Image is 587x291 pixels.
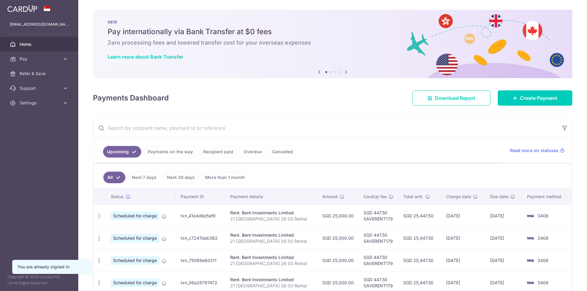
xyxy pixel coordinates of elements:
span: Home [20,41,60,47]
img: Bank Card [524,235,536,242]
span: 3408 [537,213,548,218]
img: Bank Card [524,257,536,264]
span: Settings [20,100,60,106]
p: NEW [108,20,558,24]
p: 21 [GEOGRAPHIC_DATA] 26 03 Rental [230,260,312,267]
a: Next 7 days [128,172,161,183]
span: Due date [490,194,508,200]
img: CardUp [7,5,37,12]
a: Learn more about Bank Transfer [108,54,183,60]
a: Overdue [240,146,266,158]
td: SGD 25,447.50 [398,205,441,227]
div: Rent. Bent Investments Limited [230,254,312,260]
th: Payment method [522,189,572,205]
img: Bank Card [524,212,536,220]
span: Refer & Save [20,71,60,77]
a: Read more on statuses [510,147,565,154]
div: You are already signed in [17,264,85,270]
td: [DATE] [441,249,485,271]
span: Scheduled for charge [111,256,159,265]
a: Upcoming [103,146,141,158]
input: Search by recipient name, payment id or reference [93,118,557,138]
td: SGD 447.50 SAVERENT179 [359,205,398,227]
td: SGD 25,447.50 [398,227,441,249]
h6: Zero processing fees and lowered transfer cost for your overseas expenses [108,39,558,46]
div: Rent. Bent Investments Limited [230,232,312,238]
td: [DATE] [485,205,522,227]
th: Payment details [225,189,317,205]
td: SGD 25,000.00 [317,249,359,271]
td: txn_41e4d6e5ef9 [176,205,226,227]
span: Charge date [446,194,471,200]
span: Scheduled for charge [111,212,159,220]
td: txn_c7247deb362 [176,227,226,249]
span: Create Payment [520,94,557,102]
span: Amount [322,194,338,200]
td: [DATE] [485,227,522,249]
p: 21 [GEOGRAPHIC_DATA] 26 03 Rental [230,283,312,289]
span: 3408 [537,235,548,241]
td: SGD 25,447.50 [398,249,441,271]
td: [DATE] [485,249,522,271]
th: Payment ID [176,189,226,205]
div: Rent. Bent Investments Limited [230,277,312,283]
span: Download Report [435,94,475,102]
span: CardUp fee [364,194,387,200]
span: Support [20,85,60,91]
span: Pay [20,56,60,62]
span: Status [111,194,124,200]
span: Scheduled for charge [111,278,159,287]
a: Cancelled [268,146,297,158]
span: 3408 [537,258,548,263]
td: [DATE] [441,227,485,249]
a: Recipient paid [199,146,237,158]
p: 21 [GEOGRAPHIC_DATA] 26 03 Rental [230,238,312,244]
h4: Payments Dashboard [93,93,169,104]
td: [DATE] [441,205,485,227]
td: txn_75069e8d311 [176,249,226,271]
a: Payments on the way [144,146,197,158]
div: Rent. Bent Investments Limited [230,210,312,216]
p: [EMAIL_ADDRESS][DOMAIN_NAME] [10,21,68,27]
a: All [103,172,125,183]
td: SGD 25,000.00 [317,205,359,227]
img: Bank transfer banner [93,10,572,78]
img: Bank Card [524,279,536,286]
span: Scheduled for charge [111,234,159,242]
span: Read more on statuses [510,147,559,154]
td: SGD 447.50 SAVERENT179 [359,227,398,249]
p: 21 [GEOGRAPHIC_DATA] 26 03 Rental [230,216,312,222]
a: More than 1 month [201,172,249,183]
span: 3408 [537,280,548,285]
td: SGD 447.50 SAVERENT179 [359,249,398,271]
a: Next 30 days [163,172,199,183]
a: Download Report [412,90,490,106]
span: Total amt. [403,194,423,200]
h5: Pay internationally via Bank Transfer at $0 fees [108,27,558,37]
td: SGD 25,000.00 [317,227,359,249]
a: Create Payment [498,90,572,106]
